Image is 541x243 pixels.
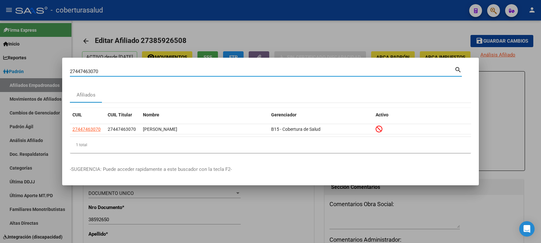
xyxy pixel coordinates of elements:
[376,112,388,117] span: Activo
[72,127,101,132] span: 27447463070
[519,221,535,237] div: Open Intercom Messenger
[77,91,96,99] div: Afiliados
[140,108,269,122] datatable-header-cell: Nombre
[70,137,471,153] div: 1 total
[271,127,320,132] span: B15 - Cobertura de Salud
[271,112,296,117] span: Gerenciador
[373,108,471,122] datatable-header-cell: Activo
[70,166,471,173] p: -SUGERENCIA: Puede acceder rapidamente a este buscador con la tecla F2-
[143,126,266,133] div: [PERSON_NAME]
[70,108,105,122] datatable-header-cell: CUIL
[143,112,159,117] span: Nombre
[108,112,132,117] span: CUIL Titular
[454,65,462,73] mat-icon: search
[72,112,82,117] span: CUIL
[105,108,140,122] datatable-header-cell: CUIL Titular
[108,127,136,132] span: 27447463070
[269,108,373,122] datatable-header-cell: Gerenciador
